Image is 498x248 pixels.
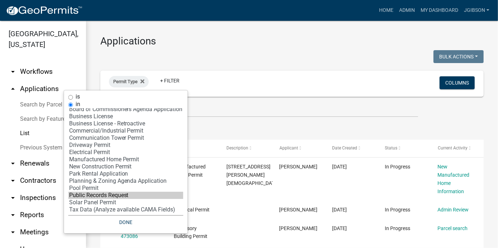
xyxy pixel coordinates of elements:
option: Park Rental Application [68,170,183,177]
option: Business License - Retroactive [68,120,183,127]
span: 09/04/2025 [332,164,347,170]
span: Manufactured Home Permit [174,164,206,178]
a: New Manufactured Home Information [438,164,470,194]
span: 09/04/2025 [332,207,347,213]
span: Description [226,146,248,151]
h3: Applications [100,35,484,47]
i: arrow_drop_down [9,159,17,168]
option: Tax Data (Analyze available CAMA Fields) [68,206,183,213]
span: Permit Type [113,79,138,84]
span: Current Activity [438,146,468,151]
datatable-header-cell: Description [220,140,272,157]
span: In Progress [385,207,410,213]
span: Accessory Building Permit [174,225,207,239]
option: Electrical Permit [68,149,183,156]
i: arrow_drop_down [9,228,17,237]
input: Search for applications [100,102,418,117]
label: in [76,101,80,107]
span: Electrical Permit [174,207,210,213]
a: jgibson [461,4,492,17]
span: Status [385,146,397,151]
i: arrow_drop_down [9,176,17,185]
option: Board of Commissioners Agenda Application [68,106,183,113]
span: In Progress [385,164,410,170]
option: Manufactured Home Permit [68,156,183,163]
option: Driveway Permit [68,142,183,149]
label: is [76,94,80,100]
datatable-header-cell: Date Created [325,140,378,157]
datatable-header-cell: Current Activity [431,140,484,157]
option: Pool Permit [68,185,183,192]
span: 999 Powell Church Rd [226,164,279,186]
option: Commercial/Industrial Permit [68,127,183,134]
span: 09/03/2025 [332,225,347,231]
button: Columns [440,76,475,89]
span: Shannon Faircloth [279,207,318,213]
a: My Dashboard [418,4,461,17]
option: Business License [68,113,183,120]
span: Applicant [279,146,298,151]
button: Bulk Actions [434,50,484,63]
a: Parcel search [438,225,468,231]
option: Public Records Request [68,192,183,199]
a: Admin [396,4,418,17]
datatable-header-cell: Type [167,140,220,157]
i: arrow_drop_down [9,194,17,202]
option: Communication Tower Permit [68,134,183,142]
span: Michelle [279,164,318,170]
span: Cole Stone [279,225,318,231]
i: arrow_drop_down [9,211,17,219]
button: Done [68,216,183,229]
option: New Construction Permit [68,163,183,170]
i: arrow_drop_up [9,85,17,93]
datatable-header-cell: Status [378,140,431,157]
span: In Progress [385,225,410,231]
a: + Filter [154,74,185,87]
i: arrow_drop_down [9,67,17,76]
a: Admin Review [438,207,469,213]
datatable-header-cell: Applicant [273,140,325,157]
option: Solar Panel Permit [68,199,183,206]
span: Date Created [332,146,357,151]
option: Planning & Zoning Agenda Application [68,177,183,185]
a: Home [376,4,396,17]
